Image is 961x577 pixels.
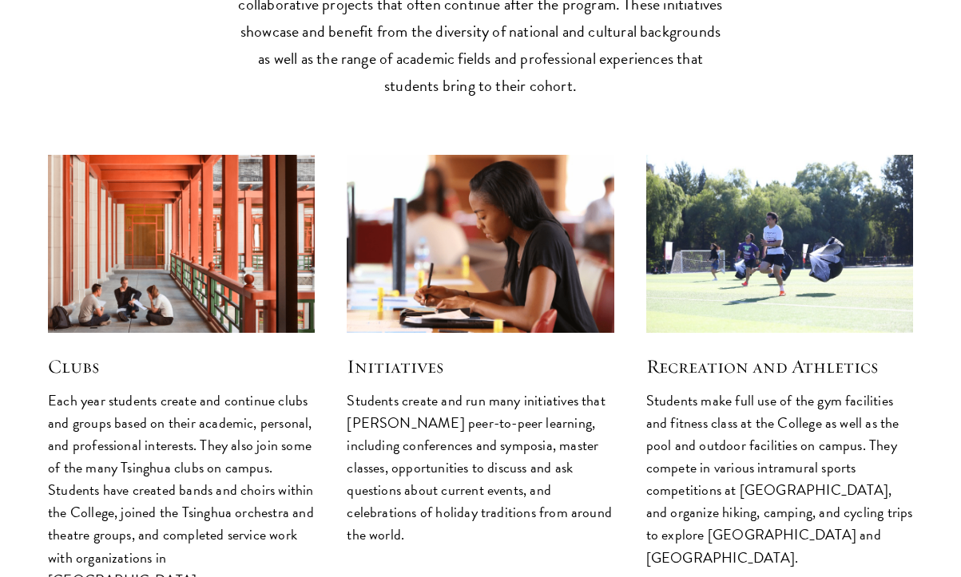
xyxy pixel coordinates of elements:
[646,389,913,569] p: Students make full use of the gym facilities and fitness class at the College as well as the pool...
[347,389,614,547] p: Students create and run many initiatives that [PERSON_NAME] peer-to-peer learning, including conf...
[646,353,913,380] h5: Recreation and Athletics
[48,353,315,380] h5: Clubs
[347,353,614,380] h5: Initiatives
